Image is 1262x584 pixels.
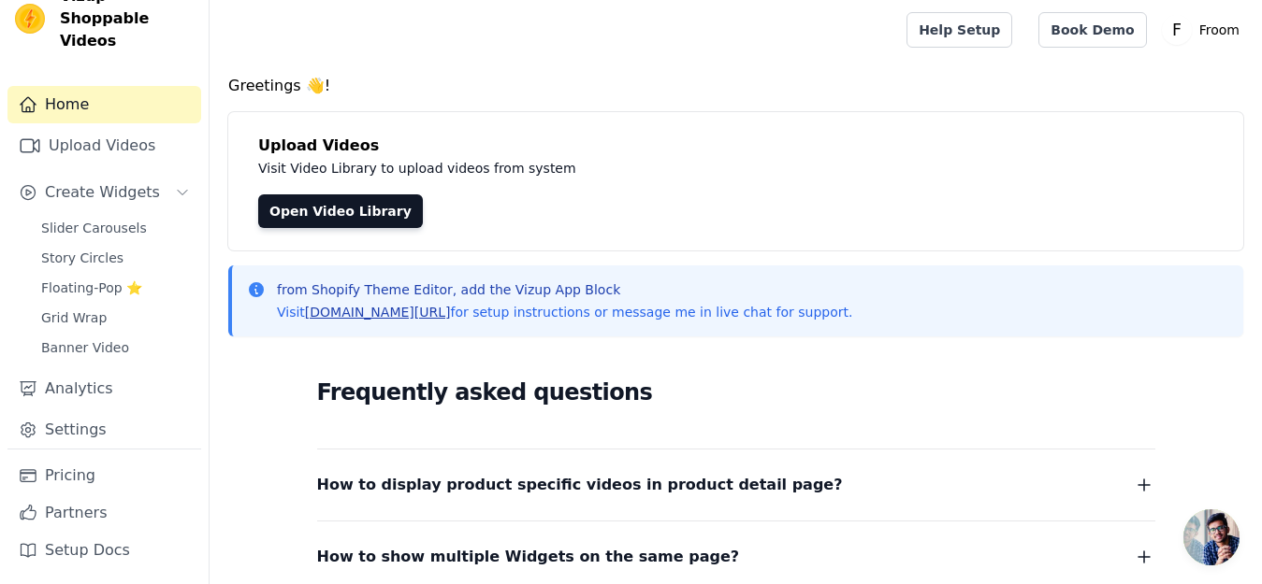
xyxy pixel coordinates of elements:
span: Grid Wrap [41,308,107,327]
a: [DOMAIN_NAME][URL] [305,305,451,320]
a: Book Demo [1038,12,1146,48]
button: Create Widgets [7,174,201,211]
a: Slider Carousels [30,215,201,241]
p: Froom [1192,13,1247,47]
span: How to display product specific videos in product detail page? [317,472,843,498]
a: Partners [7,494,201,532]
h4: Upload Videos [258,135,1213,157]
span: How to show multiple Widgets on the same page? [317,544,740,570]
a: Setup Docs [7,532,201,569]
a: Grid Wrap [30,305,201,331]
button: F Froom [1162,13,1247,47]
h2: Frequently asked questions [317,374,1155,411]
a: Banner Video [30,335,201,361]
a: Home [7,86,201,123]
a: Open Video Library [258,194,423,228]
span: Banner Video [41,338,129,357]
button: How to display product specific videos in product detail page? [317,472,1155,498]
text: F [1172,21,1182,39]
button: How to show multiple Widgets on the same page? [317,544,1155,570]
div: Open chat [1183,509,1240,565]
span: Floating-Pop ⭐ [41,278,142,297]
a: Upload Videos [7,127,201,164]
a: Floating-Pop ⭐ [30,275,201,301]
span: Story Circles [41,249,123,267]
span: Create Widgets [45,181,160,204]
p: Visit Video Library to upload videos from system [258,157,1096,179]
a: Help Setup [907,12,1012,48]
img: Vizup [15,4,45,34]
a: Analytics [7,370,201,407]
a: Settings [7,411,201,449]
a: Pricing [7,457,201,494]
p: from Shopify Theme Editor, add the Vizup App Block [277,280,852,299]
a: Story Circles [30,245,201,271]
h4: Greetings 👋! [228,75,1243,97]
span: Slider Carousels [41,219,147,237]
p: Visit for setup instructions or message me in live chat for support. [277,303,852,321]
